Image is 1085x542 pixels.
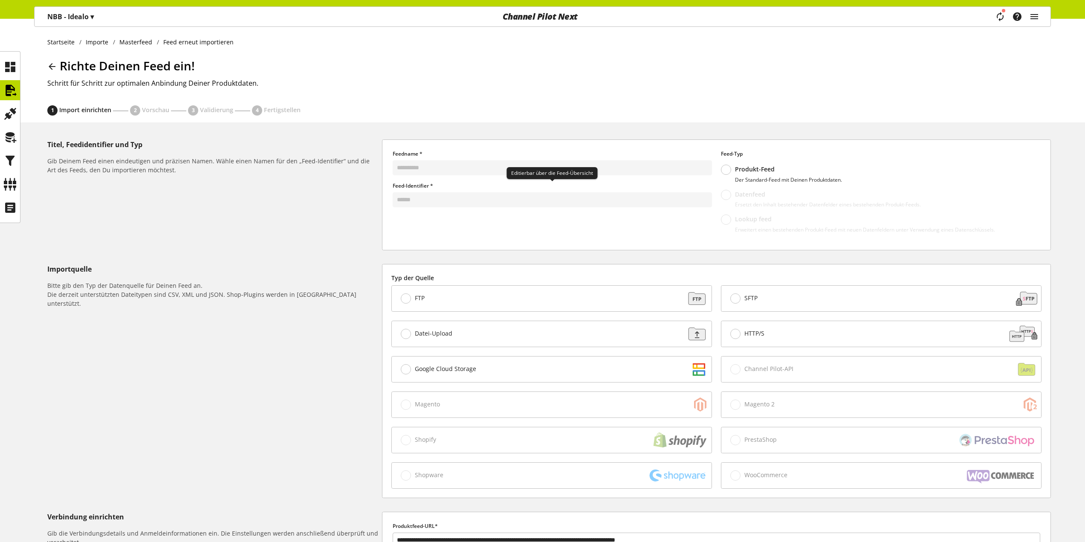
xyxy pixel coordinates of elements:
span: Validierung [200,106,233,114]
span: 3 [192,107,195,114]
span: SFTP [744,294,758,302]
p: Lookup feed [735,215,995,223]
div: Editierbar über die Feed-Übersicht [507,167,598,179]
span: Datei-Upload [415,330,452,337]
h6: Gib Deinem Feed einen eindeutigen und präzisen Namen. Wähle einen Namen für den „Feed-Identifier“... [47,157,379,174]
a: Importe [81,38,113,46]
span: Feed-Identifier * [393,182,433,189]
h5: Titel, Feedidentifier und Typ [47,139,379,150]
span: 4 [256,107,259,114]
p: Der Standard-Feed mit Deinen Produktdaten. [735,177,842,183]
span: Fertigstellen [264,106,301,114]
label: Feed-Typ [721,150,1040,158]
span: 2 [134,107,137,114]
a: Masterfeed [115,38,157,46]
span: 1 [51,107,54,114]
span: ▾ [90,12,94,21]
a: Startseite [47,38,79,46]
h5: Verbindung einrichten [47,512,379,522]
p: Erweitert einen bestehenden Produkt-Feed mit neuen Datenfeldern unter Verwendung eines Datenschlü... [735,226,995,233]
p: NBB - Idealo [47,12,94,22]
span: Google Cloud Storage [415,365,476,373]
img: d2dddd6c468e6a0b8c3bb85ba935e383.svg [680,361,710,378]
span: Vorschau [142,106,169,114]
img: 1a078d78c93edf123c3bc3fa7bc6d87d.svg [1010,290,1039,307]
span: HTTP/S [744,330,764,337]
p: Produkt-Feed [735,165,842,173]
span: FTP [415,294,425,302]
p: Ersetzt den Inhalt bestehender Datenfelder eines bestehenden Produkt-Feeds. [735,201,921,208]
label: Typ der Quelle [391,273,1042,282]
span: Import einrichten [59,106,111,114]
nav: main navigation [34,6,1051,27]
span: Feedname * [393,150,422,157]
h6: Bitte gib den Typ der Datenquelle für Deinen Feed an. Die derzeit unterstützten Dateitypen sind C... [47,281,379,308]
span: Richte Deinen Feed ein! [60,58,195,74]
img: cbdcb026b331cf72755dc691680ce42b.svg [1007,325,1039,342]
h5: Importquelle [47,264,379,274]
span: Produktfeed-URL* [393,522,438,530]
img: 88a670171dbbdb973a11352c4ab52784.svg [680,290,710,307]
img: f3ac9b204b95d45582cf21fad1a323cf.svg [680,325,710,342]
h2: Schritt für Schritt zur optimalen Anbindung Deiner Produktdaten. [47,78,1051,88]
p: Datenfeed [735,191,921,198]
